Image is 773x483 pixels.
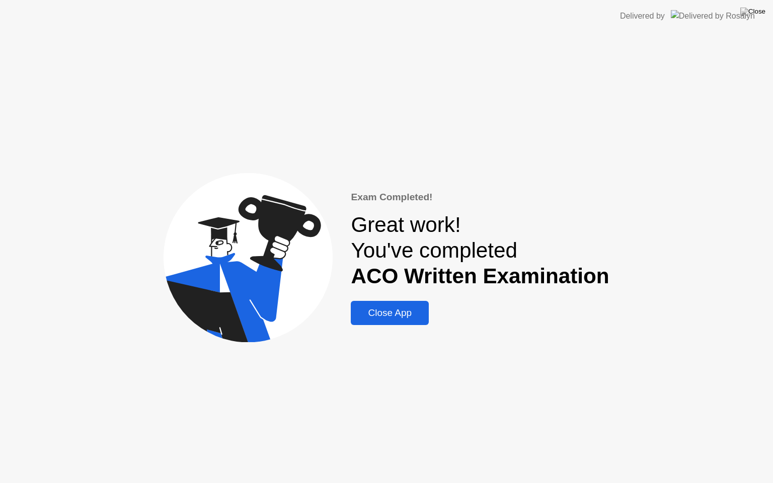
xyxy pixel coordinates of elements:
b: ACO Written Examination [351,264,609,288]
div: Delivered by [620,10,665,22]
button: Close App [351,301,429,325]
img: Delivered by Rosalyn [671,10,755,22]
div: Close App [354,307,426,318]
div: Great work! You've completed [351,212,609,289]
img: Close [740,8,765,16]
div: Exam Completed! [351,190,609,205]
